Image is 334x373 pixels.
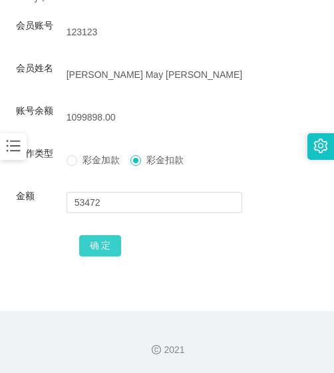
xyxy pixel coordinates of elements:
span: [PERSON_NAME] May [PERSON_NAME] [67,69,243,80]
label: 会员姓名 [16,63,53,73]
div: 2021 [11,343,323,357]
i: 图标: bars [5,137,22,155]
span: 彩金加款 [77,155,125,165]
button: 确 定 [79,235,122,256]
label: 账号余额 [16,105,53,116]
span: 1099898.00 [67,112,116,123]
label: 操作类型 [16,148,53,159]
label: 会员账号 [16,20,53,31]
input: 请输入 [67,192,243,213]
i: 图标: setting [313,139,328,153]
span: 123123 [67,27,98,37]
i: 图标: copyright [152,345,161,354]
label: 金额 [16,190,35,201]
span: 彩金扣款 [141,155,189,165]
